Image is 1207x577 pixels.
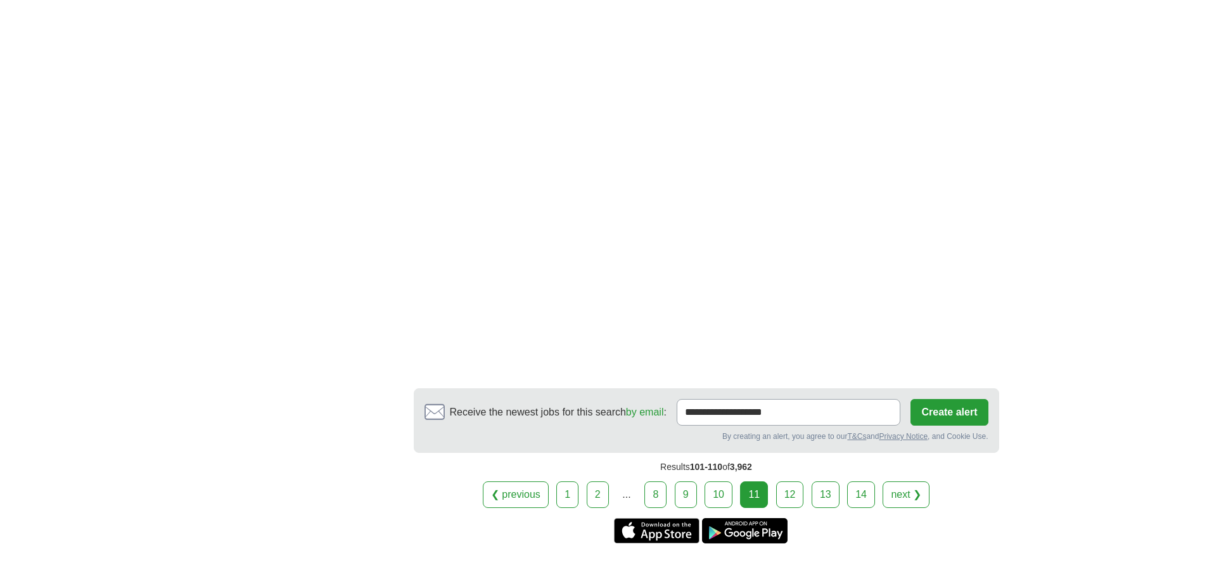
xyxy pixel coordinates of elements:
[910,399,988,426] button: Create alert
[740,481,768,508] div: 11
[587,481,609,508] a: 2
[483,481,549,508] a: ❮ previous
[644,481,667,508] a: 8
[776,481,804,508] a: 12
[879,432,928,441] a: Privacy Notice
[847,481,875,508] a: 14
[556,481,578,508] a: 1
[425,431,988,442] div: By creating an alert, you agree to our and , and Cookie Use.
[626,407,664,417] a: by email
[414,453,999,481] div: Results of
[705,481,732,508] a: 10
[614,518,699,543] a: Get the iPhone app
[450,405,667,420] span: Receive the newest jobs for this search :
[847,432,866,441] a: T&Cs
[690,462,722,472] span: 101-110
[812,481,840,508] a: 13
[675,481,697,508] a: 9
[730,462,752,472] span: 3,962
[614,482,639,507] div: ...
[883,481,929,508] a: next ❯
[702,518,788,543] a: Get the Android app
